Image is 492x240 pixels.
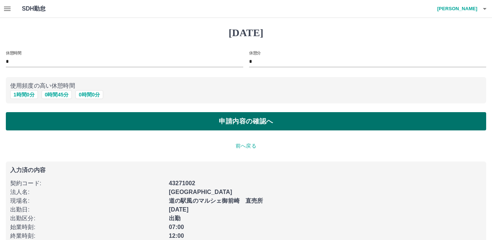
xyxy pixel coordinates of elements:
[75,90,103,99] button: 0時間0分
[169,215,181,221] b: 出勤
[169,224,184,230] b: 07:00
[10,167,482,173] p: 入力済の内容
[169,180,195,186] b: 43271002
[169,198,263,204] b: 道の駅風のマルシェ御前崎 直売所
[6,50,21,56] label: 休憩時間
[6,27,486,39] h1: [DATE]
[249,50,261,56] label: 休憩分
[10,197,164,205] p: 現場名 :
[6,142,486,150] p: 前へ戻る
[169,206,189,213] b: [DATE]
[10,90,38,99] button: 1時間0分
[169,189,232,195] b: [GEOGRAPHIC_DATA]
[42,90,72,99] button: 0時間45分
[10,205,164,214] p: 出勤日 :
[6,112,486,130] button: 申請内容の確認へ
[10,223,164,232] p: 始業時刻 :
[10,179,164,188] p: 契約コード :
[169,233,184,239] b: 12:00
[10,81,482,90] p: 使用頻度の高い休憩時間
[10,188,164,197] p: 法人名 :
[10,214,164,223] p: 出勤区分 :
